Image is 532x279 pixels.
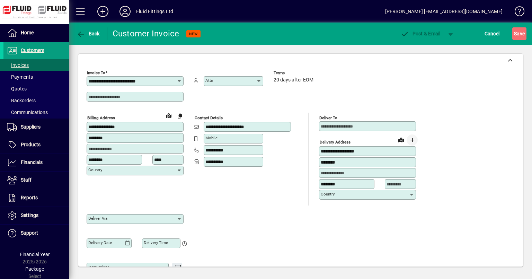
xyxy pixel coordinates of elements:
[274,77,313,83] span: 20 days after EOM
[385,6,503,17] div: [PERSON_NAME] [EMAIL_ADDRESS][DOMAIN_NAME]
[509,1,523,24] a: Knowledge Base
[3,189,69,207] a: Reports
[21,159,43,165] span: Financials
[7,62,29,68] span: Invoices
[88,216,107,221] mat-label: Deliver via
[483,27,502,40] button: Cancel
[3,71,69,83] a: Payments
[21,212,38,218] span: Settings
[88,167,102,172] mat-label: Country
[92,5,114,18] button: Add
[21,195,38,200] span: Reports
[3,207,69,224] a: Settings
[21,177,32,183] span: Staff
[3,119,69,136] a: Suppliers
[144,240,168,245] mat-label: Delivery time
[321,192,335,197] mat-label: Country
[21,30,34,35] span: Home
[77,31,100,36] span: Back
[3,24,69,42] a: Home
[75,27,101,40] button: Back
[174,110,185,121] button: Copy to Delivery address
[413,31,416,36] span: P
[3,95,69,106] a: Backorders
[3,136,69,154] a: Products
[3,154,69,171] a: Financials
[20,252,50,257] span: Financial Year
[25,266,44,272] span: Package
[114,5,136,18] button: Profile
[205,136,218,140] mat-label: Mobile
[21,142,41,147] span: Products
[69,27,107,40] app-page-header-button: Back
[88,264,109,269] mat-label: Instructions
[7,110,48,115] span: Communications
[21,47,44,53] span: Customers
[7,86,27,91] span: Quotes
[274,71,315,75] span: Terms
[319,115,337,120] mat-label: Deliver To
[205,78,213,83] mat-label: Attn
[3,225,69,242] a: Support
[407,134,418,146] button: Choose address
[514,28,525,39] span: ave
[3,106,69,118] a: Communications
[21,230,38,236] span: Support
[113,28,179,39] div: Customer Invoice
[3,59,69,71] a: Invoices
[397,27,444,40] button: Post & Email
[485,28,500,39] span: Cancel
[3,172,69,189] a: Staff
[400,31,441,36] span: ost & Email
[163,110,174,121] a: View on map
[7,74,33,80] span: Payments
[88,240,112,245] mat-label: Delivery date
[136,6,173,17] div: Fluid Fittings Ltd
[189,32,198,36] span: NEW
[21,124,41,130] span: Suppliers
[87,70,105,75] mat-label: Invoice To
[512,27,526,40] button: Save
[7,98,36,103] span: Backorders
[3,83,69,95] a: Quotes
[514,31,517,36] span: S
[396,134,407,145] a: View on map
